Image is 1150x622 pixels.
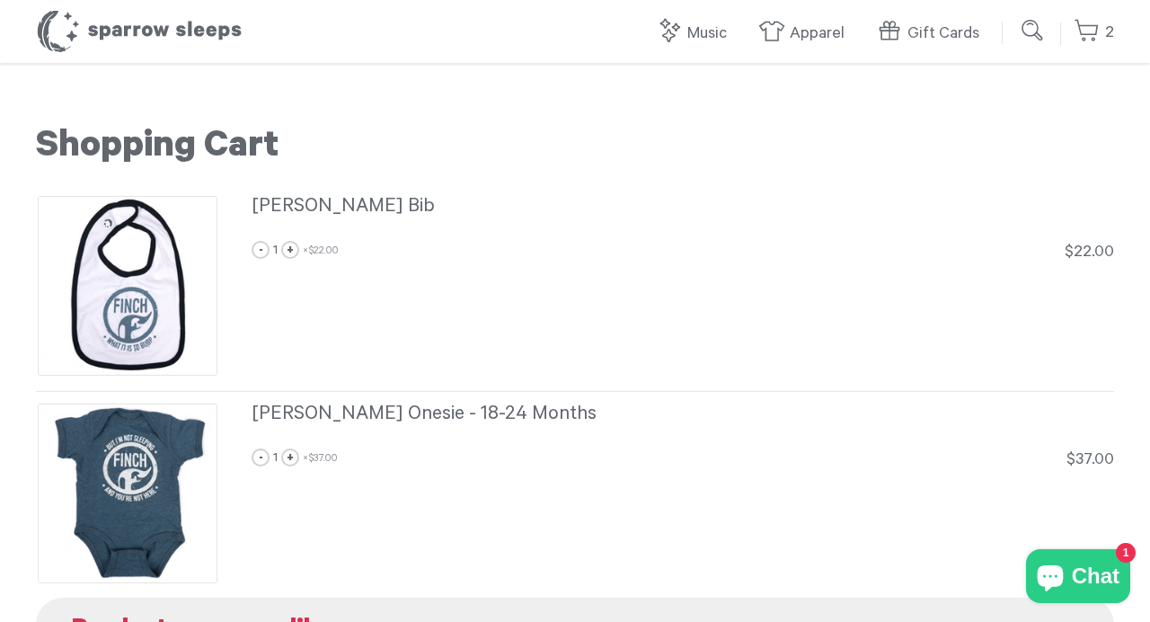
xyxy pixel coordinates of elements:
a: + [281,449,299,466]
a: Gift Cards [876,14,988,53]
input: Submit [1015,13,1051,49]
span: [PERSON_NAME] Bib [252,197,435,218]
a: [PERSON_NAME] Bib [252,193,1114,224]
a: Apparel [758,14,854,53]
a: Music [656,14,736,53]
inbox-online-store-chat: Shopify online store chat [1021,549,1136,608]
a: - [252,241,270,259]
h1: Shopping Cart [36,127,1114,172]
span: [PERSON_NAME] Onesie - 18-24 Months [252,404,597,426]
h1: Sparrow Sleeps [36,9,243,54]
div: $37.00 [1066,449,1114,474]
span: 1 [273,244,278,259]
span: × [303,246,339,258]
a: - [252,449,270,466]
div: $22.00 [1065,241,1114,266]
a: [PERSON_NAME] Onesie - 18-24 Months [252,401,1114,431]
span: $22.00 [308,246,339,258]
a: + [281,241,299,259]
span: 1 [273,452,278,466]
a: 2 [1074,13,1114,52]
span: × [303,454,338,466]
span: $37.00 [308,454,338,466]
